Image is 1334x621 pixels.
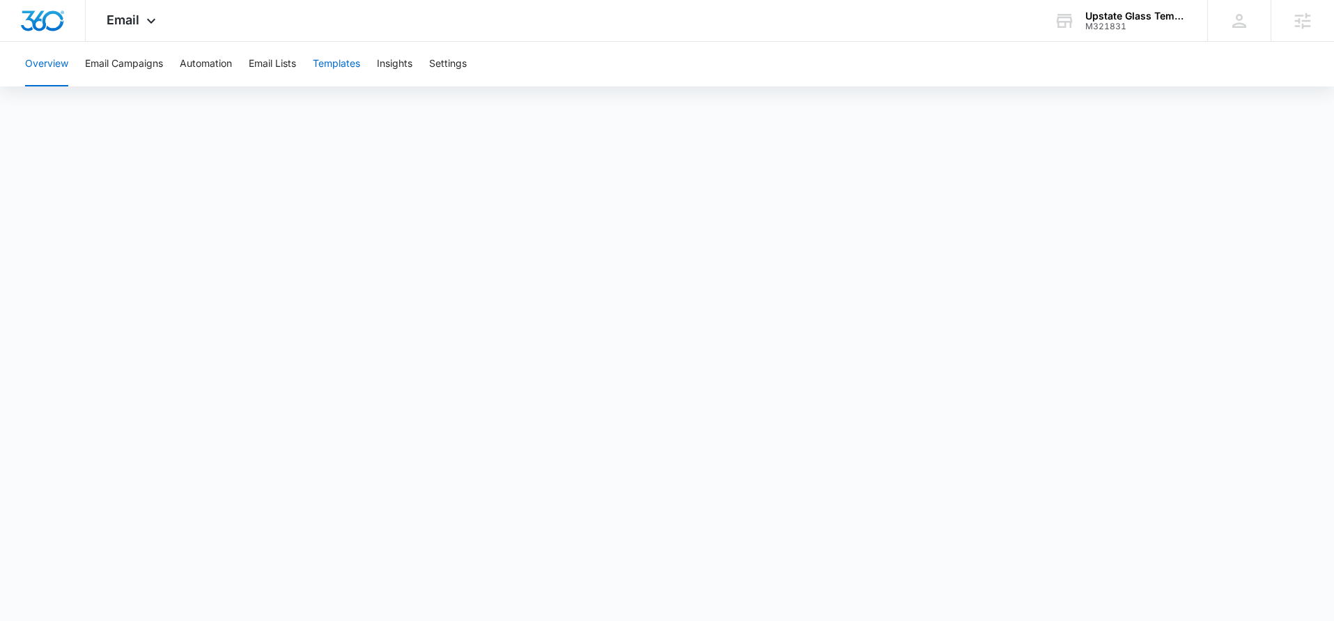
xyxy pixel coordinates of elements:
button: Email Campaigns [85,42,163,86]
button: Automation [180,42,232,86]
button: Insights [377,42,412,86]
button: Email Lists [249,42,296,86]
div: account id [1085,22,1187,31]
button: Templates [313,42,360,86]
button: Overview [25,42,68,86]
div: account name [1085,10,1187,22]
button: Settings [429,42,467,86]
span: Email [107,13,139,27]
